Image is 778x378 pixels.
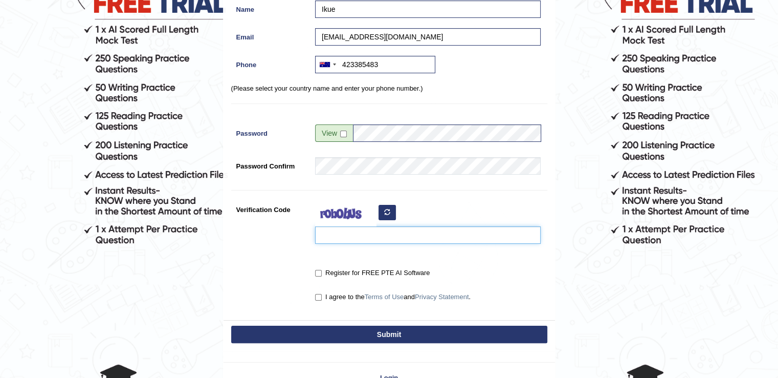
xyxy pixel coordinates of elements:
[231,157,310,171] label: Password Confirm
[231,83,547,93] p: (Please select your country name and enter your phone number.)
[315,294,322,301] input: I agree to theTerms of UseandPrivacy Statement.
[365,293,404,301] a: Terms of Use
[231,56,310,70] label: Phone
[340,131,347,137] input: Show/Hide Password
[315,268,430,278] label: Register for FREE PTE AI Software
[415,293,469,301] a: Privacy Statement
[315,270,322,277] input: Register for FREE PTE AI Software
[315,292,471,302] label: I agree to the and .
[231,1,310,14] label: Name
[231,326,547,343] button: Submit
[231,201,310,215] label: Verification Code
[231,28,310,42] label: Email
[316,56,339,73] div: Australia: +61
[315,56,435,73] input: +61 412 345 678
[231,124,310,138] label: Password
